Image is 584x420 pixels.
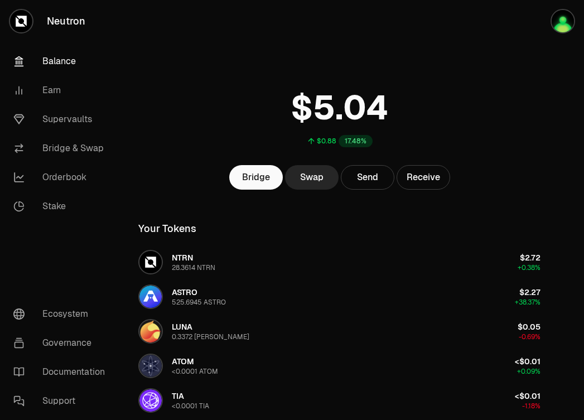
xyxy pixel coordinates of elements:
[339,135,373,147] div: 17.48%
[552,10,574,32] img: LEDGER-PHIL
[285,165,339,190] a: Swap
[139,320,162,342] img: LUNA Logo
[4,47,120,76] a: Balance
[139,286,162,308] img: ASTRO Logo
[139,389,162,412] img: TIA Logo
[172,298,226,307] div: 525.6945 ASTRO
[519,287,540,297] span: $2.27
[517,367,540,376] span: +0.09%
[520,253,540,263] span: $2.72
[132,245,547,279] button: NTRN LogoNTRN28.3614 NTRN$2.72+0.38%
[518,263,540,272] span: +0.38%
[519,332,540,341] span: -0.69%
[4,300,120,329] a: Ecosystem
[518,322,540,332] span: $0.05
[139,355,162,377] img: ATOM Logo
[138,221,196,236] div: Your Tokens
[172,263,215,272] div: 28.3614 NTRN
[397,165,450,190] button: Receive
[515,298,540,307] span: +38.37%
[229,165,283,190] a: Bridge
[4,387,120,416] a: Support
[172,287,197,297] span: ASTRO
[172,402,209,411] div: <0.0001 TIA
[172,356,194,366] span: ATOM
[172,332,249,341] div: 0.3372 [PERSON_NAME]
[172,391,184,401] span: TIA
[4,76,120,105] a: Earn
[4,163,120,192] a: Orderbook
[172,322,192,332] span: LUNA
[132,349,547,383] button: ATOM LogoATOM<0.0001 ATOM<$0.01+0.09%
[515,391,540,401] span: <$0.01
[4,192,120,221] a: Stake
[132,315,547,348] button: LUNA LogoLUNA0.3372 [PERSON_NAME]$0.05-0.69%
[515,356,540,366] span: <$0.01
[132,384,547,417] button: TIA LogoTIA<0.0001 TIA<$0.01-1.18%
[341,165,394,190] button: Send
[4,358,120,387] a: Documentation
[4,134,120,163] a: Bridge & Swap
[317,137,336,146] div: $0.88
[172,367,218,376] div: <0.0001 ATOM
[4,105,120,134] a: Supervaults
[139,251,162,273] img: NTRN Logo
[522,402,540,411] span: -1.18%
[172,253,193,263] span: NTRN
[132,280,547,313] button: ASTRO LogoASTRO525.6945 ASTRO$2.27+38.37%
[4,329,120,358] a: Governance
